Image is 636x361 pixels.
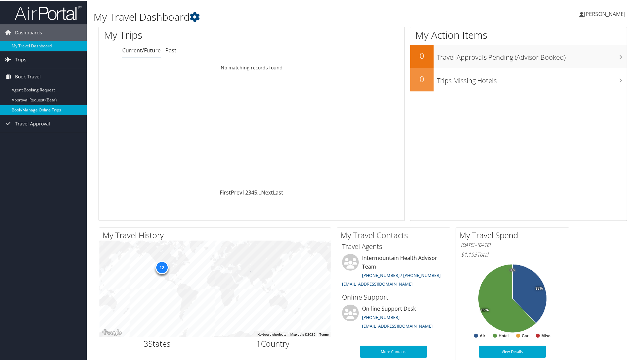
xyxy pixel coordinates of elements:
span: [PERSON_NAME] [584,10,625,17]
a: Open this area in Google Maps (opens a new window) [101,328,123,336]
h2: My Travel History [103,229,331,240]
text: Air [480,333,485,338]
a: [EMAIL_ADDRESS][DOMAIN_NAME] [362,322,433,328]
li: Intermountain Health Advisor Team [339,253,448,289]
span: $1,193 [461,250,477,258]
h2: My Travel Spend [459,229,569,240]
text: Misc [541,333,550,338]
a: 1 [242,188,245,196]
h3: Online Support [342,292,445,301]
a: Terms (opens in new tab) [319,332,329,336]
a: 0Travel Approvals Pending (Advisor Booked) [410,44,627,67]
h2: States [104,337,210,349]
img: Google [101,328,123,336]
span: 1 [256,337,261,348]
a: Prev [231,188,242,196]
a: Last [273,188,283,196]
tspan: 0% [510,268,515,272]
h2: 0 [410,49,434,61]
h1: My Travel Dashboard [94,9,453,23]
span: Map data ©2025 [290,332,315,336]
a: Next [261,188,273,196]
a: 5 [254,188,257,196]
a: 3 [248,188,251,196]
tspan: 62% [481,308,489,312]
a: [PHONE_NUMBER] / [PHONE_NUMBER] [362,272,441,278]
li: On-line Support Desk [339,304,448,331]
td: No matching records found [99,61,405,73]
a: 0Trips Missing Hotels [410,67,627,91]
span: 3 [144,337,148,348]
span: Trips [15,51,26,67]
a: [EMAIL_ADDRESS][DOMAIN_NAME] [342,280,413,286]
a: Current/Future [122,46,161,53]
div: 12 [155,260,168,274]
h2: 0 [410,73,434,84]
h6: [DATE] - [DATE] [461,241,564,248]
text: Car [522,333,528,338]
h1: My Trips [104,27,272,41]
h3: Travel Agents [342,241,445,251]
span: … [257,188,261,196]
h6: Total [461,250,564,258]
span: Travel Approval [15,115,50,131]
a: 4 [251,188,254,196]
span: Book Travel [15,68,41,84]
h1: My Action Items [410,27,627,41]
span: Dashboards [15,24,42,40]
a: Past [165,46,176,53]
button: Keyboard shortcuts [258,332,286,336]
h3: Travel Approvals Pending (Advisor Booked) [437,49,627,61]
a: 2 [245,188,248,196]
text: Hotel [499,333,509,338]
tspan: 38% [535,286,543,290]
h3: Trips Missing Hotels [437,72,627,85]
a: [PHONE_NUMBER] [362,314,400,320]
img: airportal-logo.png [15,4,82,20]
a: [PERSON_NAME] [579,3,632,23]
h2: My Travel Contacts [340,229,450,240]
a: First [220,188,231,196]
a: View Details [479,345,546,357]
h2: Country [220,337,326,349]
a: More Contacts [360,345,427,357]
